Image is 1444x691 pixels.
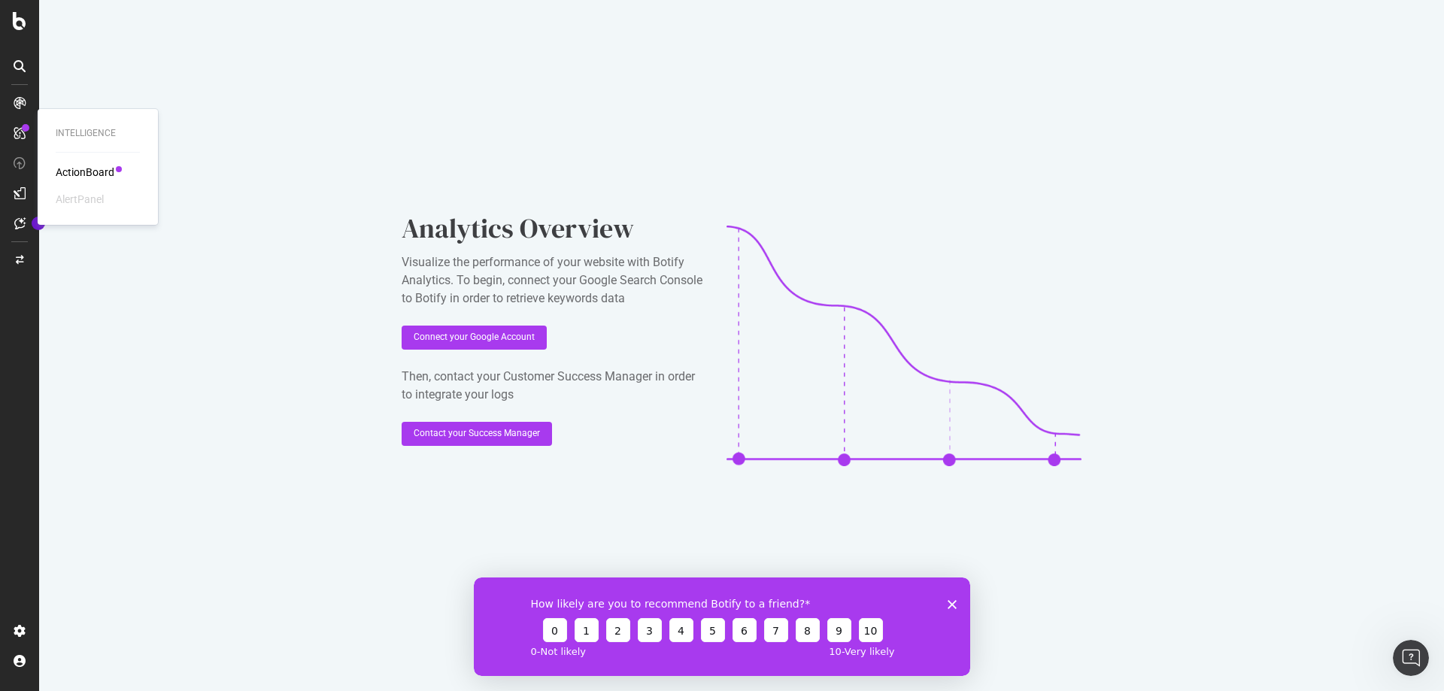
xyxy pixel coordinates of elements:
[1393,640,1429,676] iframe: Intercom live chat
[56,127,140,140] div: Intelligence
[727,226,1081,466] img: CaL_T18e.png
[32,217,45,230] div: Tooltip anchor
[402,210,702,247] div: Analytics Overview
[474,577,970,676] iframe: Enquête de Botify
[402,422,552,446] button: Contact your Success Manager
[402,253,702,308] div: Visualize the performance of your website with Botify Analytics. To begin, connect your Google Se...
[414,331,535,344] div: Connect your Google Account
[56,165,114,180] a: ActionBoard
[402,326,547,350] button: Connect your Google Account
[56,192,104,207] div: AlertPanel
[402,368,702,404] div: Then, contact your Customer Success Manager in order to integrate your logs
[414,427,540,440] div: Contact your Success Manager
